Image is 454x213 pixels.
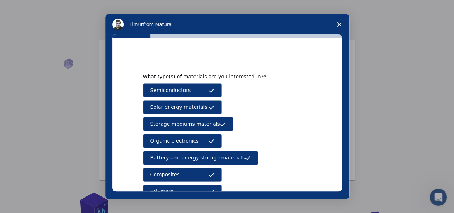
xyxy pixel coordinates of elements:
[143,100,222,114] button: Solar energy materials
[150,103,207,111] span: Solar energy materials
[143,73,301,80] div: What type(s) of materials are you interested in?
[143,151,258,165] button: Battery and energy storage materials
[143,83,222,97] button: Semiconductors
[143,185,222,199] button: Polymers
[14,5,40,11] span: Support
[143,168,222,182] button: Composites
[150,87,191,94] span: Semiconductors
[143,134,222,148] button: Organic electronics
[112,19,124,30] img: Profile image for Timur
[143,22,172,27] span: from Mat3ra
[329,14,349,34] span: Close survey
[150,188,173,195] span: Polymers
[150,154,245,162] span: Battery and energy storage materials
[150,120,220,128] span: Storage mediums materials
[130,22,143,27] span: Timur
[150,137,199,145] span: Organic electronics
[150,171,180,179] span: Composites
[143,117,233,131] button: Storage mediums materials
